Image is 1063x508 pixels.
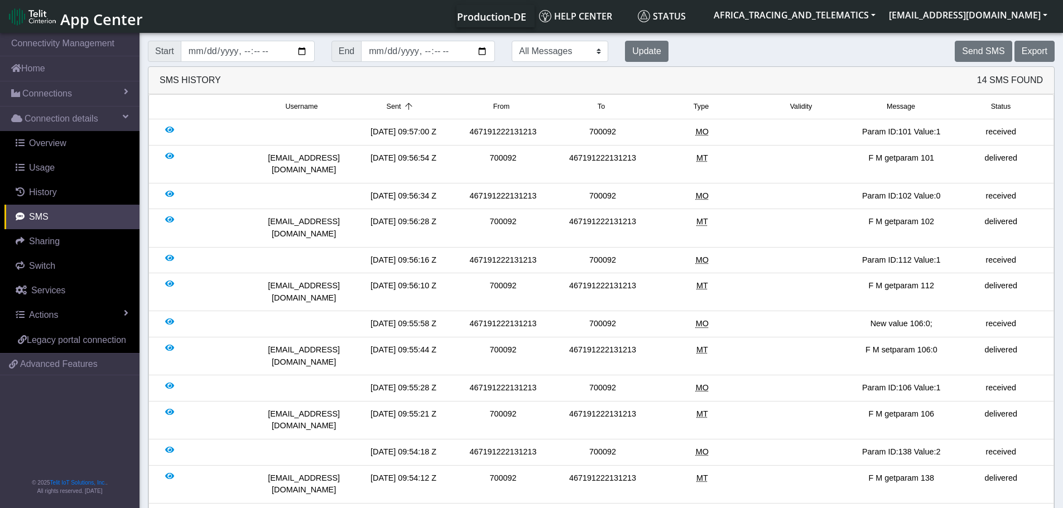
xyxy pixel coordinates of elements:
div: [DATE] 09:56:10 Z [354,280,453,304]
a: Overview [4,131,140,156]
span: SMS [29,212,49,221]
div: 467191222131213 [553,408,652,432]
button: AFRICA_TRACING_AND_TELEMATICS [707,5,882,25]
div: 467191222131213 [453,190,552,202]
img: status.svg [638,10,650,22]
a: Your current platform instance [456,5,526,27]
div: [DATE] 09:56:54 Z [354,152,453,176]
span: Sharing [29,236,60,246]
div: [DATE] 09:56:34 Z [354,190,453,202]
div: 467191222131213 [453,382,552,394]
div: [DATE] 09:54:12 Z [354,472,453,496]
a: Usage [4,156,140,180]
img: knowledge.svg [539,10,551,22]
div: 467191222131213 [453,318,552,330]
div: Param ID:102 Value:0 [852,190,951,202]
span: Connections [22,87,72,100]
span: App Center [60,9,143,30]
span: End [331,41,362,62]
div: Param ID:106 Value:1 [852,382,951,394]
span: Mobile Originated [696,127,709,136]
div: 700092 [553,382,652,394]
div: 700092 [553,318,652,330]
div: received [951,126,1051,138]
button: [EMAIL_ADDRESS][DOMAIN_NAME] [882,5,1054,25]
div: F M setparam 106:0 [852,344,951,368]
div: [EMAIL_ADDRESS][DOMAIN_NAME] [254,280,353,304]
div: delivered [951,216,1051,240]
div: 467191222131213 [553,280,652,304]
span: Mobile Originated [696,319,709,328]
span: Services [31,286,65,295]
div: [DATE] 09:54:18 Z [354,446,453,458]
div: F M getparam 106 [852,408,951,432]
div: New value 106:0; [852,318,951,330]
span: Sent [387,101,401,112]
div: 467191222131213 [453,126,552,138]
div: 467191222131213 [553,472,652,496]
span: Status [991,101,1011,112]
div: delivered [951,472,1051,496]
div: 467191222131213 [453,254,552,267]
div: delivered [951,152,1051,176]
span: Mobile Originated [696,447,709,456]
div: 700092 [553,190,652,202]
a: Status [633,5,707,27]
a: Sharing [4,229,140,254]
div: F M getparam 101 [852,152,951,176]
div: 700092 [453,408,552,432]
div: 700092 [553,446,652,458]
span: Mobile Originated [696,191,709,200]
div: [DATE] 09:55:21 Z [354,408,453,432]
a: Services [4,278,140,303]
div: 700092 [453,280,552,304]
span: Mobile Terminated [696,345,708,354]
div: delivered [951,344,1051,368]
div: 700092 [453,216,552,240]
span: Mobile Terminated [696,473,708,482]
span: Actions [29,310,58,320]
div: 467191222131213 [453,446,552,458]
img: logo-telit-cinterion-gw-new.png [9,8,56,26]
span: Status [638,10,686,22]
a: Switch [4,254,140,278]
a: SMS [4,205,140,229]
div: received [951,190,1051,202]
span: History [29,187,57,197]
span: Mobile Terminated [696,153,708,162]
div: F M getparam 138 [852,472,951,496]
span: Overview [29,138,66,148]
div: 700092 [453,344,552,368]
div: Param ID:101 Value:1 [852,126,951,138]
div: 467191222131213 [553,216,652,240]
div: [EMAIL_ADDRESS][DOMAIN_NAME] [254,152,353,176]
div: [DATE] 09:55:58 Z [354,318,453,330]
div: [DATE] 09:56:28 Z [354,216,453,240]
span: Mobile Originated [696,255,709,264]
button: Export [1014,41,1055,62]
div: [DATE] 09:57:00 Z [354,126,453,138]
div: 467191222131213 [553,344,652,368]
span: Switch [29,261,55,270]
a: Telit IoT Solutions, Inc. [50,480,106,486]
span: Production-DE [457,10,526,23]
a: Help center [535,5,633,27]
div: [DATE] 09:55:44 Z [354,344,453,368]
span: Mobile Terminated [696,217,708,226]
div: delivered [951,408,1051,432]
span: 14 SMS Found [977,74,1043,87]
div: [EMAIL_ADDRESS][DOMAIN_NAME] [254,344,353,368]
div: 700092 [453,472,552,496]
span: Advanced Features [20,357,98,371]
span: From [493,101,509,112]
span: Help center [539,10,612,22]
button: Update [625,41,668,62]
span: Usage [29,163,55,172]
span: Connection details [25,112,98,125]
div: received [951,254,1051,267]
div: [EMAIL_ADDRESS][DOMAIN_NAME] [254,216,353,240]
div: [EMAIL_ADDRESS][DOMAIN_NAME] [254,472,353,496]
div: 467191222131213 [553,152,652,176]
span: Mobile Originated [696,383,709,392]
div: delivered [951,280,1051,304]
